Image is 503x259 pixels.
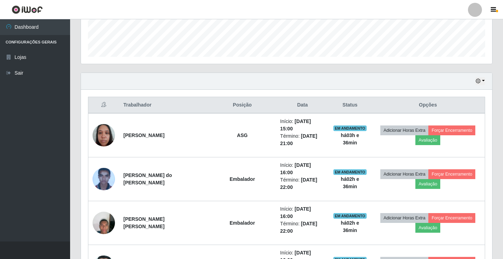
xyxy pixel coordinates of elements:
th: Data [276,97,329,114]
li: Término: [280,220,325,235]
button: Forçar Encerramento [428,125,475,135]
time: [DATE] 16:00 [280,206,311,219]
span: EM ANDAMENTO [333,169,367,175]
strong: Embalador [230,176,255,182]
li: Início: [280,162,325,176]
button: Forçar Encerramento [428,169,475,179]
img: 1756464987766.jpeg [93,208,115,238]
strong: Embalador [230,220,255,226]
strong: há 03 h e 36 min [341,132,359,145]
button: Avaliação [415,135,440,145]
time: [DATE] 16:00 [280,162,311,175]
th: Opções [371,97,485,114]
img: 1740415667017.jpeg [93,120,115,150]
time: [DATE] 15:00 [280,118,311,131]
img: 1673386012464.jpeg [93,165,115,194]
button: Avaliação [415,179,440,189]
th: Posição [209,97,276,114]
strong: há 02 h e 36 min [341,220,359,233]
li: Início: [280,205,325,220]
th: Status [329,97,371,114]
button: Forçar Encerramento [428,213,475,223]
span: EM ANDAMENTO [333,213,367,219]
button: Adicionar Horas Extra [380,169,428,179]
li: Término: [280,132,325,147]
button: Adicionar Horas Extra [380,213,428,223]
strong: [PERSON_NAME] [PERSON_NAME] [123,216,164,229]
span: EM ANDAMENTO [333,125,367,131]
strong: há 02 h e 36 min [341,176,359,189]
strong: ASG [237,132,247,138]
strong: [PERSON_NAME] [123,132,164,138]
th: Trabalhador [119,97,209,114]
button: Adicionar Horas Extra [380,125,428,135]
button: Avaliação [415,223,440,233]
li: Término: [280,176,325,191]
li: Início: [280,118,325,132]
img: CoreUI Logo [12,5,43,14]
strong: [PERSON_NAME] do [PERSON_NAME] [123,172,172,185]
